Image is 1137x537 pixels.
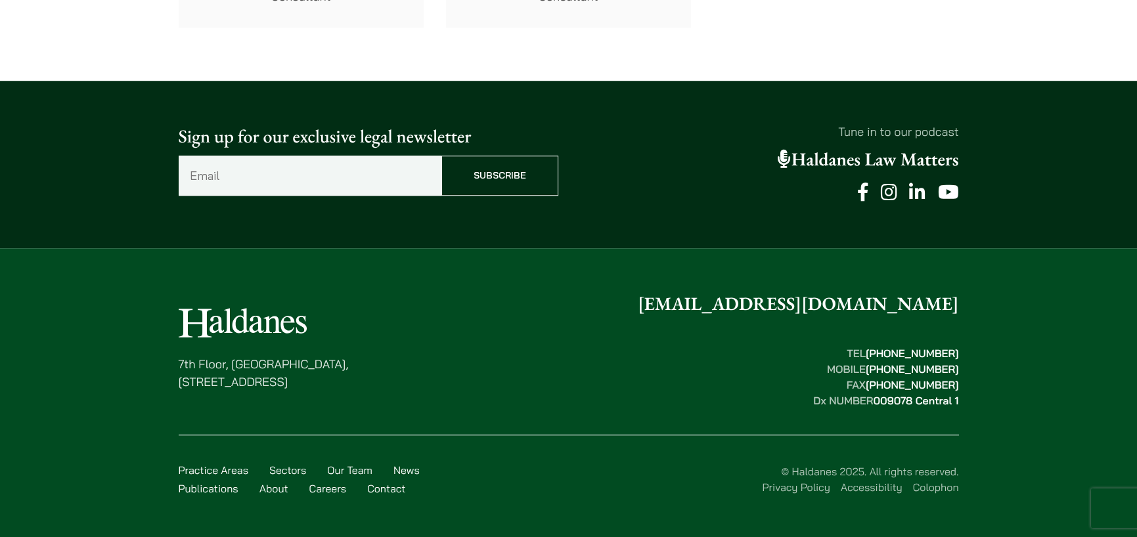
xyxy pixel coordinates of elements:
[439,463,959,495] div: © Haldanes 2025. All rights reserved.
[866,378,959,391] mark: [PHONE_NUMBER]
[179,156,441,196] input: Email
[179,123,558,150] p: Sign up for our exclusive legal newsletter
[179,463,248,477] a: Practice Areas
[309,482,347,495] a: Careers
[638,292,959,316] a: [EMAIL_ADDRESS][DOMAIN_NAME]
[327,463,372,477] a: Our Team
[179,482,238,495] a: Publications
[813,347,958,407] strong: TEL MOBILE FAX Dx NUMBER
[579,123,959,140] p: Tune in to our podcast
[913,481,959,494] a: Colophon
[393,463,420,477] a: News
[762,481,830,494] a: Privacy Policy
[179,308,307,337] img: Logo of Haldanes
[179,355,349,391] p: 7th Floor, [GEOGRAPHIC_DATA], [STREET_ADDRESS]
[866,362,959,376] mark: [PHONE_NUMBER]
[269,463,306,477] a: Sectors
[778,148,959,171] a: Haldanes Law Matters
[873,394,958,407] mark: 009078 Central 1
[866,347,959,360] mark: [PHONE_NUMBER]
[259,482,288,495] a: About
[367,482,405,495] a: Contact
[841,481,903,494] a: Accessibility
[441,156,558,196] input: Subscribe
